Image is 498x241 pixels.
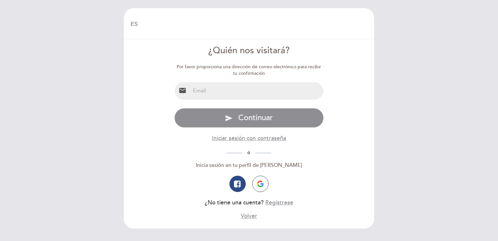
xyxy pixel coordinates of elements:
button: send Continuar [174,108,324,128]
span: ¿No tiene una cuenta? [205,199,264,206]
input: Email [190,82,324,100]
button: Volver [241,212,257,220]
span: ó [242,150,255,155]
button: Iniciar sesión con contraseña [212,134,286,142]
img: icon-google.png [257,181,264,187]
i: send [225,114,233,122]
button: Regístrese [265,199,293,207]
div: ¿Quién nos visitará? [174,44,324,57]
i: email [179,87,186,94]
span: Continuar [238,113,273,122]
div: Por favor proporciona una dirección de correo electrónico para recibir tu confirmación [174,64,324,77]
div: Inicia sesión en tu perfil de [PERSON_NAME] [174,162,324,169]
